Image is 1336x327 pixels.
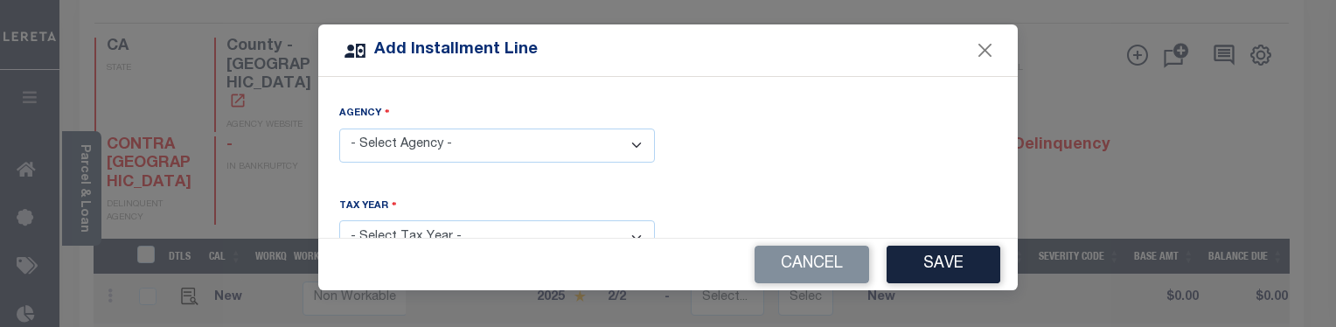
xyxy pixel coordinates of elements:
label: Agency [339,105,390,122]
h5: Add Installment Line [344,38,538,62]
button: Save [887,246,1000,283]
label: Tax Year [339,198,397,214]
button: Close [974,39,997,62]
button: Cancel [755,246,869,283]
img: addpayee.svg [344,44,365,58]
